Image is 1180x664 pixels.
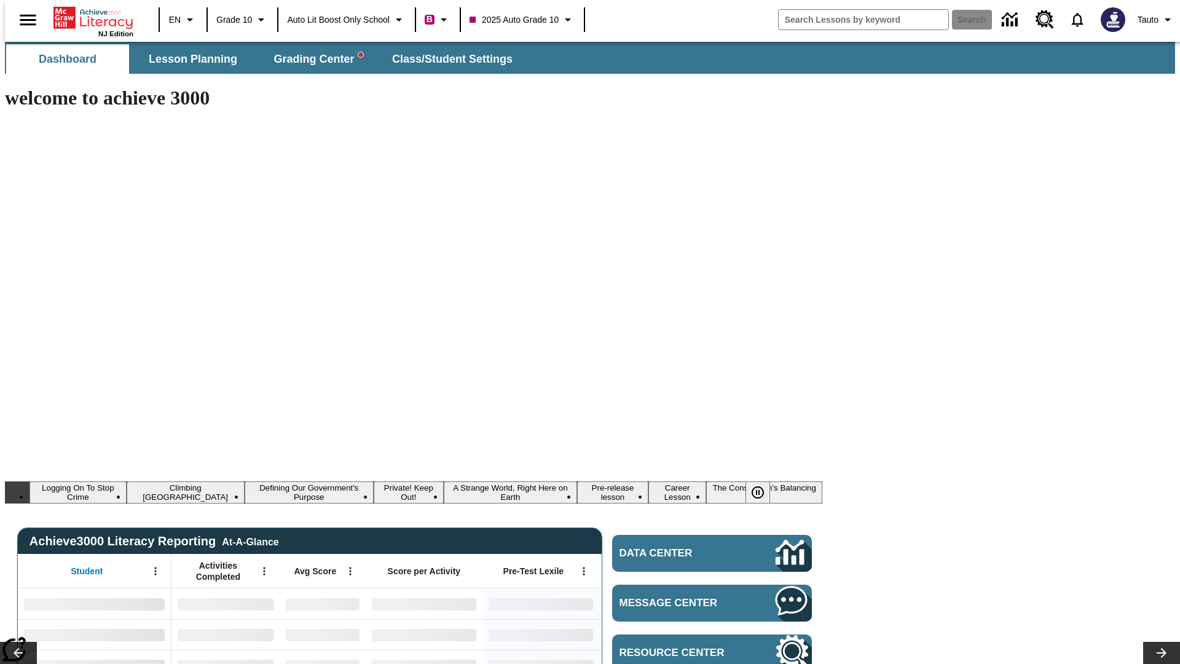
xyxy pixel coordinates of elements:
[280,619,366,650] div: No Data,
[1143,642,1180,664] button: Lesson carousel, Next
[222,534,278,548] div: At-A-Glance
[427,12,433,27] span: B
[619,597,739,609] span: Message Center
[374,481,444,504] button: Slide 4 Private! Keep Out!
[53,6,133,30] a: Home
[420,9,456,31] button: Boost Class color is violet red. Change class color
[577,481,648,504] button: Slide 6 Pre-release lesson
[575,562,593,580] button: Open Menu
[6,44,129,74] button: Dashboard
[745,481,782,504] div: Pause
[257,44,380,74] button: Grading Center
[216,14,252,26] span: Grade 10
[171,619,280,650] div: No Data,
[1093,4,1133,36] button: Select a new avatar
[245,481,374,504] button: Slide 3 Defining Our Government's Purpose
[648,481,706,504] button: Slide 7 Career Lesson
[619,547,734,559] span: Data Center
[619,647,739,659] span: Resource Center
[382,44,522,74] button: Class/Student Settings
[280,588,366,619] div: No Data,
[5,42,1175,74] div: SubNavbar
[282,9,411,31] button: School: Auto Lit Boost only School, Select your school
[171,588,280,619] div: No Data,
[273,52,363,66] span: Grading Center
[149,52,237,66] span: Lesson Planning
[39,52,96,66] span: Dashboard
[169,14,181,26] span: EN
[5,44,524,74] div: SubNavbar
[745,481,770,504] button: Pause
[341,562,360,580] button: Open Menu
[994,3,1028,37] a: Data Center
[178,560,259,582] span: Activities Completed
[470,14,559,26] span: 2025 Auto Grade 10
[465,9,580,31] button: Class: 2025 Auto Grade 10, Select your class
[1061,4,1093,36] a: Notifications
[10,2,46,38] button: Open side menu
[388,566,461,577] span: Score per Activity
[294,566,336,577] span: Avg Score
[287,14,390,26] span: Auto Lit Boost only School
[612,585,812,622] a: Message Center
[1133,9,1180,31] button: Profile/Settings
[612,535,812,572] a: Data Center
[163,9,203,31] button: Language: EN, Select a language
[211,9,273,31] button: Grade: Grade 10, Select a grade
[1028,3,1061,36] a: Resource Center, Will open in new tab
[444,481,577,504] button: Slide 5 A Strange World, Right Here on Earth
[29,481,127,504] button: Slide 1 Logging On To Stop Crime
[255,562,273,580] button: Open Menu
[146,562,165,580] button: Open Menu
[706,481,822,504] button: Slide 8 The Constitution's Balancing Act
[1138,14,1158,26] span: Tauto
[132,44,254,74] button: Lesson Planning
[98,30,133,38] span: NJ Edition
[53,4,133,38] div: Home
[71,566,103,577] span: Student
[29,534,279,548] span: Achieve3000 Literacy Reporting
[1101,7,1125,32] img: Avatar
[358,52,363,57] svg: writing assistant alert
[503,566,564,577] span: Pre-Test Lexile
[779,10,948,30] input: search field
[5,87,822,109] h1: welcome to achieve 3000
[127,481,245,504] button: Slide 2 Climbing Mount Tai
[392,52,513,66] span: Class/Student Settings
